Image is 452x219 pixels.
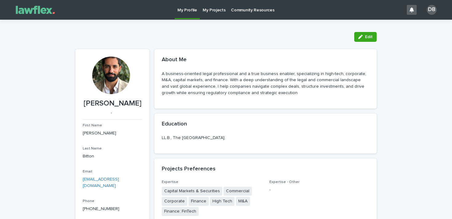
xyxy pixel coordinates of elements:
[162,207,199,216] span: Finance: FinTech
[83,199,94,203] span: Phone
[83,147,102,150] span: Last Name
[365,35,373,39] span: Edit
[269,187,370,193] p: -
[354,32,377,42] button: Edit
[269,180,299,184] span: Expertise - Other
[83,153,142,160] p: Bitton
[162,187,222,196] span: Capital Markets & Securities
[162,121,187,128] h2: Education
[83,177,119,188] a: [EMAIL_ADDRESS][DOMAIN_NAME]
[83,99,142,108] p: [PERSON_NAME]
[162,135,369,141] p: LL.B., The [GEOGRAPHIC_DATA].
[188,197,209,206] span: Finance
[162,166,216,173] h2: Projects Preferences
[210,197,235,206] span: High Tech
[162,180,178,184] span: Expertise
[83,110,140,116] p: -
[83,130,142,137] p: [PERSON_NAME]
[162,197,187,206] span: Corporate
[236,197,250,206] span: M&A
[427,5,437,15] div: DB
[83,170,92,173] span: Email
[83,124,102,127] span: First Name
[83,206,142,212] p: [PHONE_NUMBER]
[224,187,252,196] span: Commercial
[162,57,187,63] h2: About Me
[12,4,58,16] img: Gnvw4qrBSHOAfo8VMhG6
[162,71,369,96] p: A business-oriented legal professional and a true business enabler, specializing in high-tech, co...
